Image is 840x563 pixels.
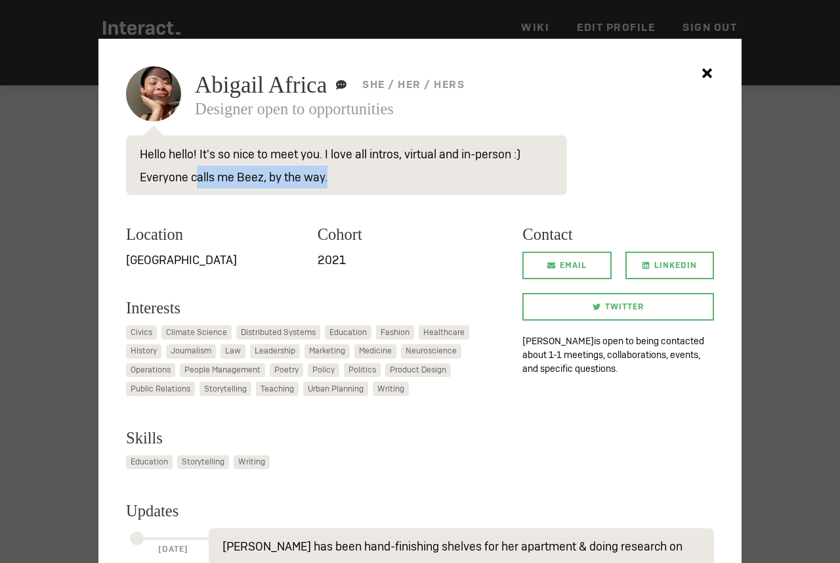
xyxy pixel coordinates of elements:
[522,334,714,376] p: [PERSON_NAME] is open to being contacted about 1-1 meetings, collaborations, events, and specific...
[182,456,224,468] span: Storytelling
[126,252,304,269] p: [GEOGRAPHIC_DATA]
[184,364,261,376] span: People Management
[423,327,465,338] span: Healthcare
[238,456,265,468] span: Writing
[241,327,316,338] span: Distributed Systems
[348,364,376,376] span: Politics
[261,383,294,395] span: Teaching
[126,296,509,321] h3: Interests
[204,383,247,395] span: Storytelling
[131,383,190,395] span: Public Relations
[318,223,495,247] h3: Cohort
[126,223,304,247] h3: Location
[274,364,299,376] span: Poetry
[126,426,509,451] h3: Skills
[654,252,697,279] span: LinkedIn
[126,499,714,524] h3: Updates
[171,345,211,357] span: Journalism
[255,345,295,357] span: Leadership
[126,135,567,195] p: Hello hello! It's so nice to meet you. I love all intros, virtual and in-person :) Everyone calls...
[131,327,152,338] span: Civics
[362,80,465,89] h5: she / her / hers
[195,74,327,97] span: Abigail Africa
[377,383,404,395] span: Writing
[318,252,495,269] p: 2021
[390,364,446,376] span: Product Design
[329,327,367,338] span: Education
[131,364,171,376] span: Operations
[308,383,364,395] span: Urban Planning
[166,327,227,338] span: Climate Science
[522,293,714,321] a: Twitter
[131,345,157,357] span: History
[625,252,714,279] a: LinkedIn
[406,345,457,357] span: Neuroscience
[225,345,241,357] span: Law
[605,293,644,321] span: Twitter
[560,252,587,279] span: Email
[381,327,409,338] span: Fashion
[195,101,714,118] h3: Designer open to opportunities
[522,223,714,247] h3: Contact
[131,456,168,468] span: Education
[312,364,335,376] span: Policy
[309,345,345,357] span: Marketing
[522,252,611,279] a: Email
[359,345,392,357] span: Medicine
